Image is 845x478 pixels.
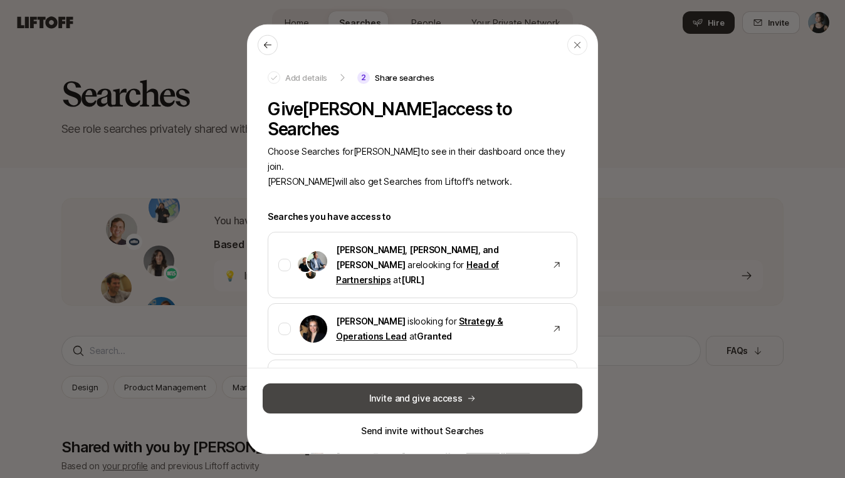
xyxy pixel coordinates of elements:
p: Share searches [375,71,434,83]
button: Invite and give access [263,383,582,413]
p: Add details [285,71,327,83]
span: Granted [417,330,452,341]
img: Jana Raykow [300,314,327,342]
p: Searches you have access to [268,209,577,224]
img: Taylor Berghane [307,251,327,271]
a: Strategy & Operations Lead [336,315,503,341]
span: [PERSON_NAME], [PERSON_NAME], and [PERSON_NAME] [336,244,499,269]
img: Myles Elliott [306,268,316,278]
span: [PERSON_NAME] [336,315,405,326]
p: 2 [357,71,370,83]
a: Head of Partnerships [336,259,499,284]
span: [URL] [401,274,424,284]
p: are looking for at [336,242,539,287]
img: Michael Tannenbaum [298,257,313,272]
button: Send invite without Searches [361,423,484,439]
p: Choose Searches for [PERSON_NAME] to see in their dashboard once they join. [PERSON_NAME] will al... [268,143,577,189]
p: Give [PERSON_NAME] access to Searches [268,98,577,138]
p: is looking for at [336,313,539,343]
